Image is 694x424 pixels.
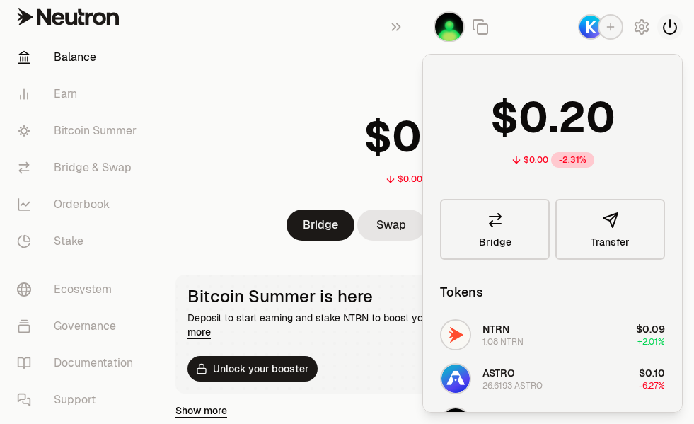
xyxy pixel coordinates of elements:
[187,287,507,306] div: Bitcoin Summer is here
[479,237,511,247] span: Bridge
[482,380,543,391] div: 26.6193 ASTRO
[6,186,153,223] a: Orderbook
[6,308,153,345] a: Governance
[579,16,602,38] img: Keplr
[435,13,463,41] img: Worldnet
[555,199,665,260] button: Transfer
[639,367,665,379] span: $0.10
[482,336,524,348] div: 1.08 NTRN
[432,314,673,356] button: NTRN LogoNTRN1.08 NTRN$0.09+2.01%
[551,152,594,168] div: -2.31%
[636,323,665,336] span: $0.09
[578,14,623,40] button: Keplr
[287,210,354,241] a: Bridge
[440,199,550,260] a: Bridge
[441,321,470,349] img: NTRN Logo
[440,282,483,302] div: Tokens
[398,173,422,185] div: $0.00
[637,336,665,348] span: +2.01%
[432,357,673,400] button: ASTRO LogoASTRO26.6193 ASTRO$0.10-6.27%
[6,382,153,418] a: Support
[482,367,515,379] span: ASTRO
[6,345,153,382] a: Documentation
[441,365,470,393] img: ASTRO Logo
[482,323,509,336] span: NTRN
[632,411,665,423] span: <$0.01
[6,39,153,76] a: Balance
[482,411,565,423] span: [MEDICAL_DATA]
[6,223,153,260] a: Stake
[591,237,630,247] span: Transfer
[639,380,665,391] span: -6.27%
[357,210,425,241] a: Swap
[434,11,465,42] button: Worldnet
[6,149,153,186] a: Bridge & Swap
[524,154,548,166] div: $0.00
[187,311,507,339] div: Deposit to start earning and stake NTRN to boost your rewards.
[175,403,227,418] a: Show more
[6,271,153,308] a: Ecosystem
[6,113,153,149] a: Bitcoin Summer
[187,356,318,382] button: Unlock your booster
[6,76,153,113] a: Earn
